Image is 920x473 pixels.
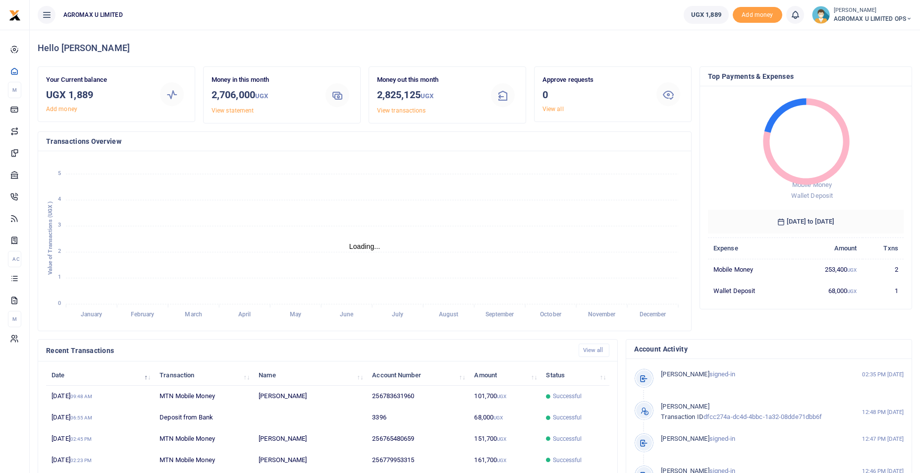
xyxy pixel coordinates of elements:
[793,259,862,280] td: 253,400
[46,407,154,428] td: [DATE]
[253,386,367,407] td: [PERSON_NAME]
[733,10,782,18] a: Add money
[185,311,202,318] tspan: March
[46,450,154,471] td: [DATE]
[847,267,857,273] small: UGX
[469,428,541,450] td: 151,700
[38,43,912,54] h4: Hello [PERSON_NAME]
[661,369,843,380] p: signed-in
[367,428,469,450] td: 256765480659
[542,87,646,102] h3: 0
[708,71,904,82] h4: Top Payments & Expenses
[367,407,469,428] td: 3396
[486,311,515,318] tspan: September
[367,364,469,386] th: Account Number: activate to sort column ascending
[812,6,912,24] a: profile-user [PERSON_NAME] AGROMAX U LIMITED OPS
[154,428,253,450] td: MTN Mobile Money
[661,413,703,420] span: Transaction ID
[377,87,481,104] h3: 2,825,125
[59,10,127,19] span: AGROMAX U LIMITED
[661,435,709,442] span: [PERSON_NAME]
[469,407,541,428] td: 68,000
[253,364,367,386] th: Name: activate to sort column ascending
[154,450,253,471] td: MTN Mobile Money
[497,436,506,442] small: UGX
[733,7,782,23] li: Toup your wallet
[708,280,793,301] td: Wallet Deposit
[8,251,21,267] li: Ac
[497,394,506,399] small: UGX
[46,386,154,407] td: [DATE]
[253,428,367,450] td: [PERSON_NAME]
[553,413,582,422] span: Successful
[542,106,564,113] a: View all
[255,92,268,100] small: UGX
[691,10,721,20] span: UGX 1,889
[377,75,481,85] p: Money out this month
[793,237,862,259] th: Amount
[131,311,155,318] tspan: February
[70,436,92,442] small: 02:45 PM
[634,344,904,355] h4: Account Activity
[154,364,253,386] th: Transaction: activate to sort column ascending
[58,300,61,306] tspan: 0
[793,280,862,301] td: 68,000
[791,192,833,199] span: Wallet Deposit
[684,6,729,24] a: UGX 1,889
[588,311,616,318] tspan: November
[863,237,904,259] th: Txns
[8,311,21,327] li: M
[469,386,541,407] td: 101,700
[834,6,912,15] small: [PERSON_NAME]
[46,428,154,450] td: [DATE]
[862,370,904,379] small: 02:35 PM [DATE]
[46,345,571,356] h4: Recent Transactions
[862,435,904,443] small: 12:47 PM [DATE]
[792,181,832,188] span: Mobile Money
[553,456,582,465] span: Successful
[58,274,61,281] tspan: 1
[9,9,21,21] img: logo-small
[349,242,380,250] text: Loading...
[733,7,782,23] span: Add money
[58,248,61,254] tspan: 2
[154,386,253,407] td: MTN Mobile Money
[542,75,646,85] p: Approve requests
[340,311,354,318] tspan: June
[680,6,733,24] li: Wallet ballance
[212,75,315,85] p: Money in this month
[541,364,609,386] th: Status: activate to sort column ascending
[70,415,93,420] small: 06:55 AM
[553,434,582,443] span: Successful
[46,364,154,386] th: Date: activate to sort column descending
[540,311,562,318] tspan: October
[238,311,251,318] tspan: April
[367,386,469,407] td: 256783631960
[377,107,426,114] a: View transactions
[469,450,541,471] td: 161,700
[661,434,843,444] p: signed-in
[863,259,904,280] td: 2
[70,458,92,463] small: 02:23 PM
[497,458,506,463] small: UGX
[58,196,61,202] tspan: 4
[812,6,830,24] img: profile-user
[46,75,150,85] p: Your Current balance
[392,311,403,318] tspan: July
[834,14,912,23] span: AGROMAX U LIMITED OPS
[154,407,253,428] td: Deposit from Bank
[46,136,683,147] h4: Transactions Overview
[579,344,610,357] a: View all
[70,394,93,399] small: 09:48 AM
[493,415,503,420] small: UGX
[661,370,709,378] span: [PERSON_NAME]
[8,82,21,98] li: M
[290,311,301,318] tspan: May
[708,210,904,234] h6: [DATE] to [DATE]
[862,408,904,416] small: 12:48 PM [DATE]
[46,87,150,102] h3: UGX 1,889
[212,87,315,104] h3: 2,706,000
[81,311,103,318] tspan: January
[661,402,843,422] p: dfcc274a-dc4d-4bbc-1a32-08dde71dbb6f
[661,403,709,410] span: [PERSON_NAME]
